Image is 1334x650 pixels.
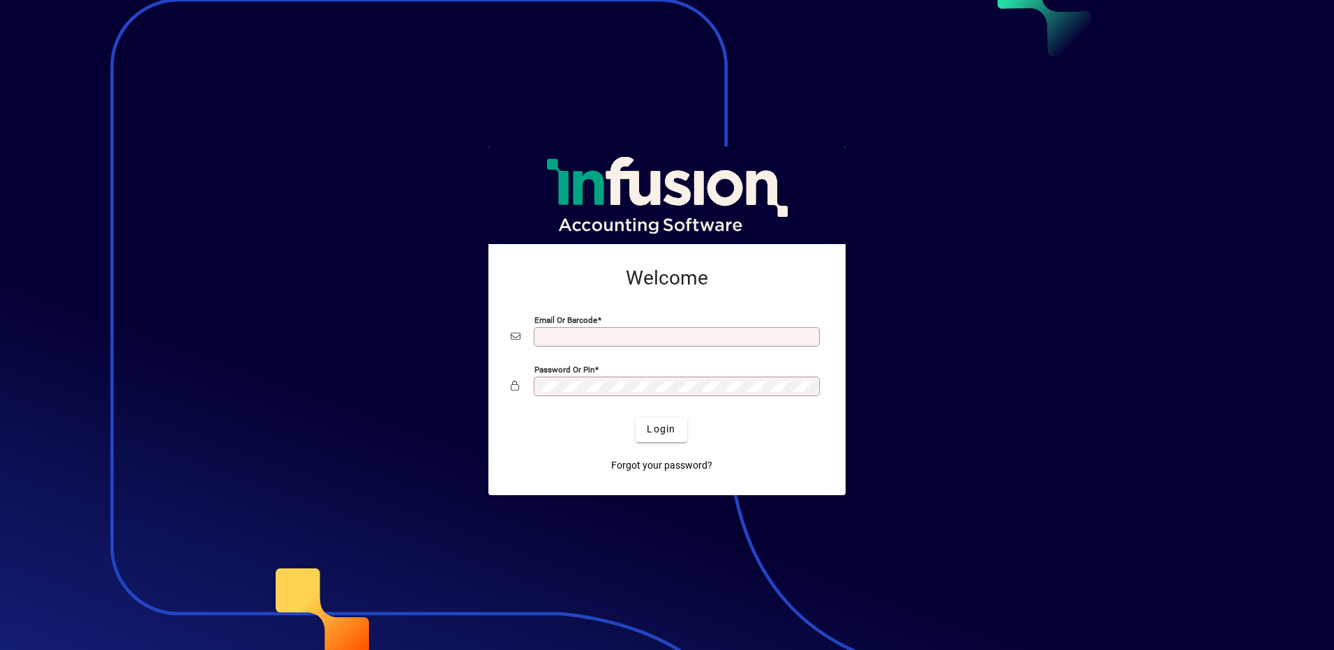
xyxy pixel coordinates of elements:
[611,458,712,473] span: Forgot your password?
[606,453,718,478] a: Forgot your password?
[534,364,594,374] mat-label: Password or Pin
[636,417,687,442] button: Login
[647,422,675,437] span: Login
[511,266,823,290] h2: Welcome
[534,315,597,324] mat-label: Email or Barcode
